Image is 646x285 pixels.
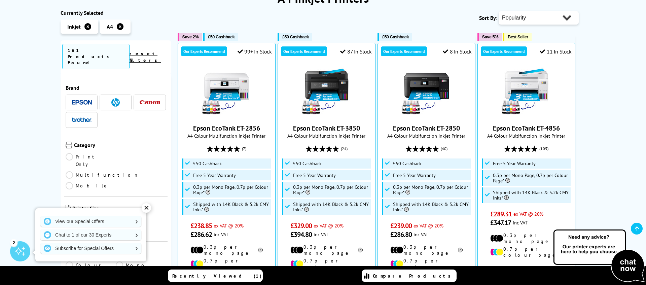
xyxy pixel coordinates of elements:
a: Epson EcoTank ET-3850 [301,112,352,118]
img: Brother [72,117,92,122]
a: Brother [72,116,92,124]
a: Recently Viewed (1) [168,270,263,282]
img: Epson EcoTank ET-2850 [401,67,452,117]
a: Colour [66,261,116,269]
span: inc VAT [513,219,528,226]
span: 0.3p per Mono Page, 0.7p per Colour Page* [493,173,569,183]
div: Currently Selected [61,9,171,16]
div: 11 In Stock [540,48,571,55]
span: A4 Colour Multifunction Inkjet Printer [381,133,472,139]
a: reset filters [130,50,161,63]
span: £239.00 [390,221,412,230]
span: Shipped with 14K Black & 5.2k CMY Inks* [493,190,569,201]
span: £286.80 [390,230,412,239]
span: A4 [107,23,113,30]
img: Epson EcoTank ET-4856 [501,67,551,117]
img: Category [66,142,72,148]
a: Epson [72,98,92,107]
span: Free 5 Year Warranty [493,161,536,166]
span: Save 5% [482,34,498,39]
span: Inkjet [67,23,81,30]
li: 0.7p per colour page [490,246,563,258]
li: 0.7p per colour page [290,258,363,270]
span: inc VAT [314,231,328,238]
span: A4 Colour Multifunction Inkjet Printer [181,133,272,139]
div: 99+ In Stock [238,48,272,55]
a: Epson EcoTank ET-2850 [393,124,460,133]
span: £50 Cashback [282,34,309,39]
span: Free 5 Year Warranty [393,173,436,178]
a: Mobile [66,182,116,189]
span: ex VAT @ 20% [314,222,344,229]
a: Subscribe for Special Offers [40,243,141,254]
button: £50 Cashback [278,33,312,41]
span: Free 5 Year Warranty [293,173,336,178]
span: 161 Products Found [62,44,130,69]
span: Brand [66,84,166,91]
span: Save 2% [182,34,199,39]
img: Epson [72,100,92,105]
a: Compare Products [362,270,457,282]
a: Epson EcoTank ET-4856 [501,112,551,118]
div: 87 In Stock [340,48,371,55]
span: inc VAT [214,231,228,238]
span: (40) [441,142,447,155]
span: Free 5 Year Warranty [193,173,236,178]
div: Our Experts Recommend [281,46,327,56]
li: 0.7p per colour page [190,258,263,270]
a: Mono [116,261,166,269]
span: inc VAT [414,231,428,238]
a: Epson EcoTank ET-2850 [401,112,452,118]
li: 0.7p per colour page [390,258,463,270]
a: Epson EcoTank ET-3850 [293,124,360,133]
span: £238.85 [190,221,212,230]
li: 0.3p per mono page [290,244,363,256]
span: £394.80 [290,230,312,239]
button: £50 Cashback [378,33,412,41]
a: Multifunction [66,171,139,179]
a: Epson EcoTank ET-2856 [193,124,260,133]
li: 0.3p per mono page [490,232,563,244]
span: (7) [242,142,246,155]
span: Best Seller [508,34,528,39]
button: Save 5% [477,33,502,41]
span: £50 Cashback [193,161,222,166]
span: Sort By: [479,14,497,21]
span: Shipped with 14K Black & 5.2k CMY Inks* [393,202,469,212]
a: HP [106,98,126,107]
span: £50 Cashback [293,161,322,166]
span: £50 Cashback [382,34,409,39]
div: Our Experts Recommend [381,46,427,56]
img: Open Live Chat window [552,228,646,284]
span: £50 Cashback [393,161,422,166]
button: Save 2% [178,33,202,41]
span: Compare Products [373,273,454,279]
a: Epson EcoTank ET-2856 [201,112,252,118]
img: HP [111,98,120,107]
a: Epson EcoTank ET-4856 [493,124,560,133]
div: 2 [10,239,17,246]
span: ex VAT @ 20% [513,211,543,217]
span: ex VAT @ 20% [414,222,443,229]
span: 0.3p per Mono Page, 0.7p per Colour Page* [393,184,469,195]
div: 8 In Stock [443,48,472,55]
span: Recently Viewed (1) [172,273,262,279]
span: Category [74,142,166,150]
div: modal_delivery [481,263,572,282]
span: 0.3p per Mono Page, 0.7p per Colour Page* [193,184,269,195]
span: (105) [539,142,548,155]
span: ex VAT @ 20% [214,222,244,229]
span: £50 Cashback [208,34,235,39]
span: 0.3p per Mono Page, 0.7p per Colour Page* [293,184,369,195]
span: £329.00 [290,221,312,230]
a: Chat to 1 of our 30 Experts [40,229,141,240]
button: £50 Cashback [203,33,238,41]
span: (24) [341,142,348,155]
div: Our Experts Recommend [181,46,227,56]
img: Epson EcoTank ET-3850 [301,67,352,117]
img: Epson EcoTank ET-2856 [201,67,252,117]
span: £347.17 [490,218,511,227]
a: View our Special Offers [40,216,141,227]
span: Shipped with 14K Black & 5.2k CMY Inks* [293,202,369,212]
div: Our Experts Recommend [481,46,527,56]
